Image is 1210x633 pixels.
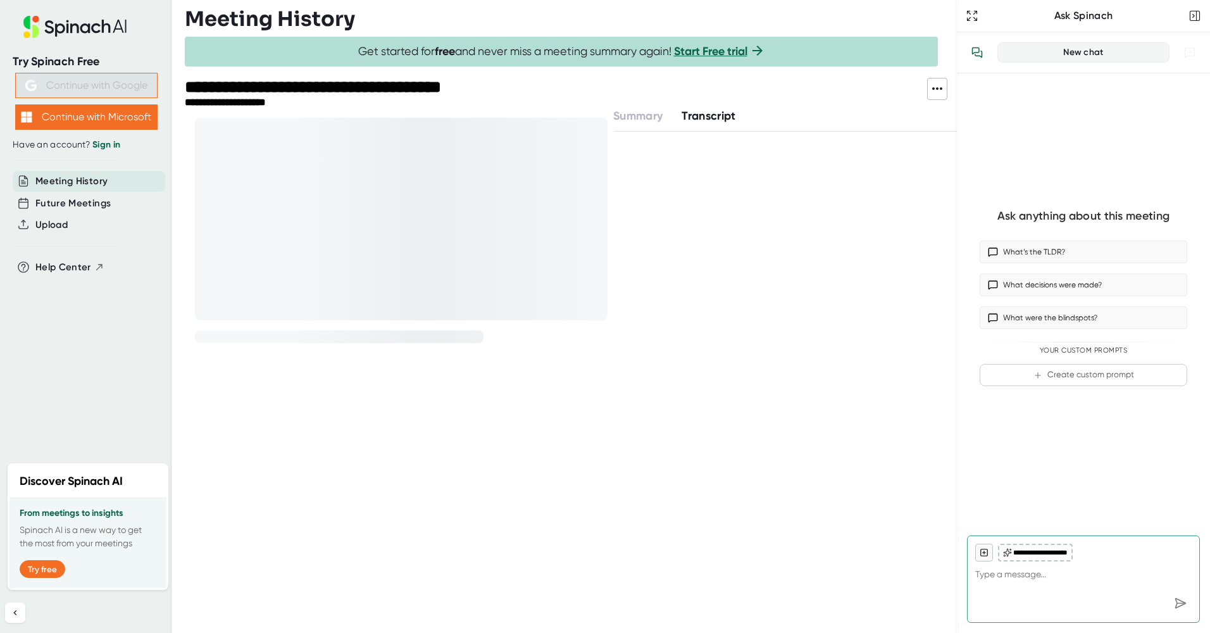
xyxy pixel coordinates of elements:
[35,174,108,189] button: Meeting History
[20,523,156,550] p: Spinach AI is a new way to get the most from your meetings
[613,109,663,123] span: Summary
[358,44,765,59] span: Get started for and never miss a meeting summary again!
[13,139,159,151] div: Have an account?
[5,603,25,623] button: Collapse sidebar
[1186,7,1204,25] button: Close conversation sidebar
[35,260,104,275] button: Help Center
[963,7,981,25] button: Expand to Ask Spinach page
[15,73,158,98] button: Continue with Google
[15,104,158,130] button: Continue with Microsoft
[35,218,68,232] button: Upload
[20,560,65,578] button: Try free
[682,108,736,125] button: Transcript
[1169,592,1192,615] div: Send message
[613,108,663,125] button: Summary
[35,196,111,211] button: Future Meetings
[92,139,120,150] a: Sign in
[980,306,1187,329] button: What were the blindspots?
[980,241,1187,263] button: What’s the TLDR?
[35,260,91,275] span: Help Center
[964,40,990,65] button: View conversation history
[25,80,37,91] img: Aehbyd4JwY73AAAAAElFTkSuQmCC
[674,44,747,58] a: Start Free trial
[980,273,1187,296] button: What decisions were made?
[980,364,1187,386] button: Create custom prompt
[435,44,455,58] b: free
[13,54,159,69] div: Try Spinach Free
[980,346,1187,355] div: Your Custom Prompts
[20,473,123,490] h2: Discover Spinach AI
[997,209,1169,223] div: Ask anything about this meeting
[185,7,355,31] h3: Meeting History
[682,109,736,123] span: Transcript
[1006,47,1161,58] div: New chat
[20,508,156,518] h3: From meetings to insights
[981,9,1186,22] div: Ask Spinach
